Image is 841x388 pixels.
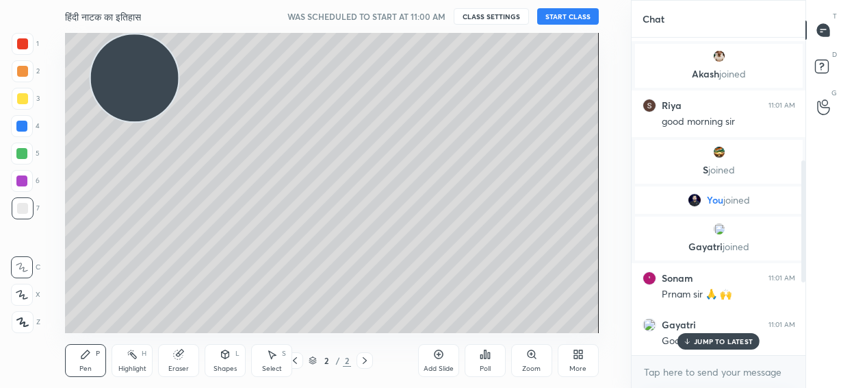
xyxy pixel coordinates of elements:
span: joined [719,67,746,80]
div: 4 [11,115,40,137]
div: 3 [12,88,40,110]
p: JUMP TO LATEST [694,337,753,345]
div: 11:01 AM [768,101,795,110]
button: CLASS SETTINGS [454,8,529,25]
img: 61b68b19d8ab46a2acb88d9ea9b08795.98562433_3 [643,99,656,112]
p: T [833,11,837,21]
div: 7 [12,197,40,219]
p: Akash [643,69,794,80]
h6: Sonam [662,272,693,284]
div: / [336,356,340,365]
div: More [569,365,586,372]
div: 2 [12,60,40,82]
p: S [643,165,794,175]
div: Shapes [214,365,237,372]
img: f9ccca8c0f2a4140a925b53a1f6875b4.jpg [688,193,701,207]
div: 11:01 AM [768,274,795,282]
div: S [282,350,286,357]
div: Z [12,311,40,333]
span: joined [723,195,750,206]
div: X [11,284,40,306]
div: 2 [343,354,351,367]
p: Chat [632,1,675,37]
div: good morning sir [662,115,795,129]
img: 66092927019a43b69c89fcb94fc9928b.jpg [643,271,656,285]
div: H [142,350,146,357]
div: P [96,350,100,357]
span: You [707,195,723,206]
p: G [831,88,837,98]
div: Eraser [168,365,189,372]
div: Pen [79,365,92,372]
span: joined [723,240,749,253]
h6: Gayatri [662,319,696,331]
button: START CLASS [537,8,599,25]
div: 6 [11,170,40,192]
img: 4854135f210544b4add4a66073860090.54657862_3 [643,318,656,332]
p: D [832,49,837,60]
div: Poll [480,365,491,372]
span: joined [708,163,735,176]
h4: हिंदी नाटक का इतिहास [65,10,141,23]
h5: WAS SCHEDULED TO START AT 11:00 AM [287,10,445,23]
div: grid [632,38,806,356]
div: Highlight [118,365,146,372]
img: 9cda9b4c3b0a480d8ae49d14424b7c19.jpg [712,49,725,63]
div: Good morning sir [662,335,795,348]
div: Select [262,365,282,372]
div: C [11,256,40,278]
div: 11:01 AM [768,321,795,329]
div: L [235,350,240,357]
h6: Riya [662,99,682,112]
div: 1 [12,33,39,55]
div: 2 [320,356,333,365]
img: 4854135f210544b4add4a66073860090.54657862_3 [712,222,725,236]
img: 51a4156a648642f9a1429975242a7ad0.jpg [712,145,725,159]
div: Zoom [522,365,541,372]
div: 5 [11,143,40,165]
div: Add Slide [424,365,454,372]
div: Prnam sir 🙏 🙌 [662,288,795,302]
p: Gayatri [643,241,794,252]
